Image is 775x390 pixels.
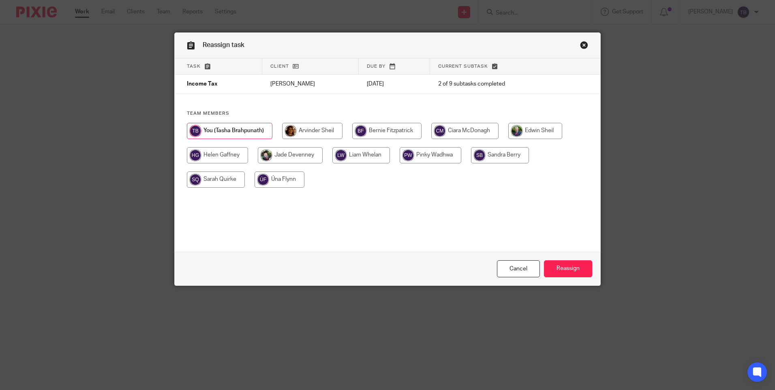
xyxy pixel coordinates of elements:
p: [DATE] [367,80,422,88]
a: Close this dialog window [580,41,588,52]
span: Client [270,64,289,69]
p: [PERSON_NAME] [270,80,351,88]
a: Close this dialog window [497,260,540,278]
input: Reassign [544,260,592,278]
span: Current subtask [438,64,488,69]
td: 2 of 9 subtasks completed [430,75,562,94]
h4: Team members [187,110,588,117]
span: Income Tax [187,81,218,87]
span: Due by [367,64,385,69]
span: Reassign task [203,42,244,48]
span: Task [187,64,201,69]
